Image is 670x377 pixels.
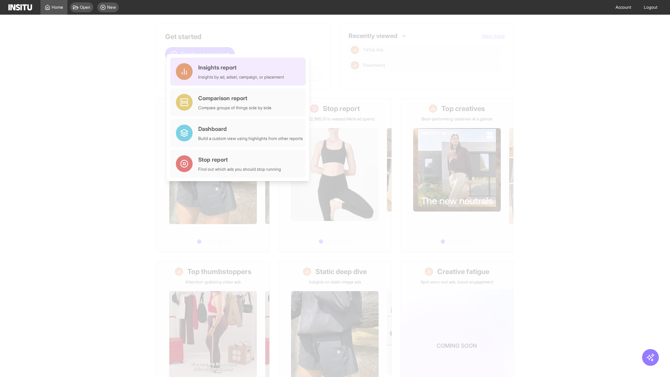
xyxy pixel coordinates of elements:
[8,4,32,10] img: Logo
[80,5,90,10] span: Open
[198,167,281,172] div: Find out which ads you should stop running
[198,105,271,111] div: Compare groups of things side by side
[198,74,284,80] div: Insights by ad, adset, campaign, or placement
[198,125,303,133] div: Dashboard
[107,5,116,10] span: New
[198,94,271,102] div: Comparison report
[198,63,284,72] div: Insights report
[52,5,63,10] span: Home
[198,155,281,164] div: Stop report
[198,136,303,141] div: Build a custom view using highlights from other reports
